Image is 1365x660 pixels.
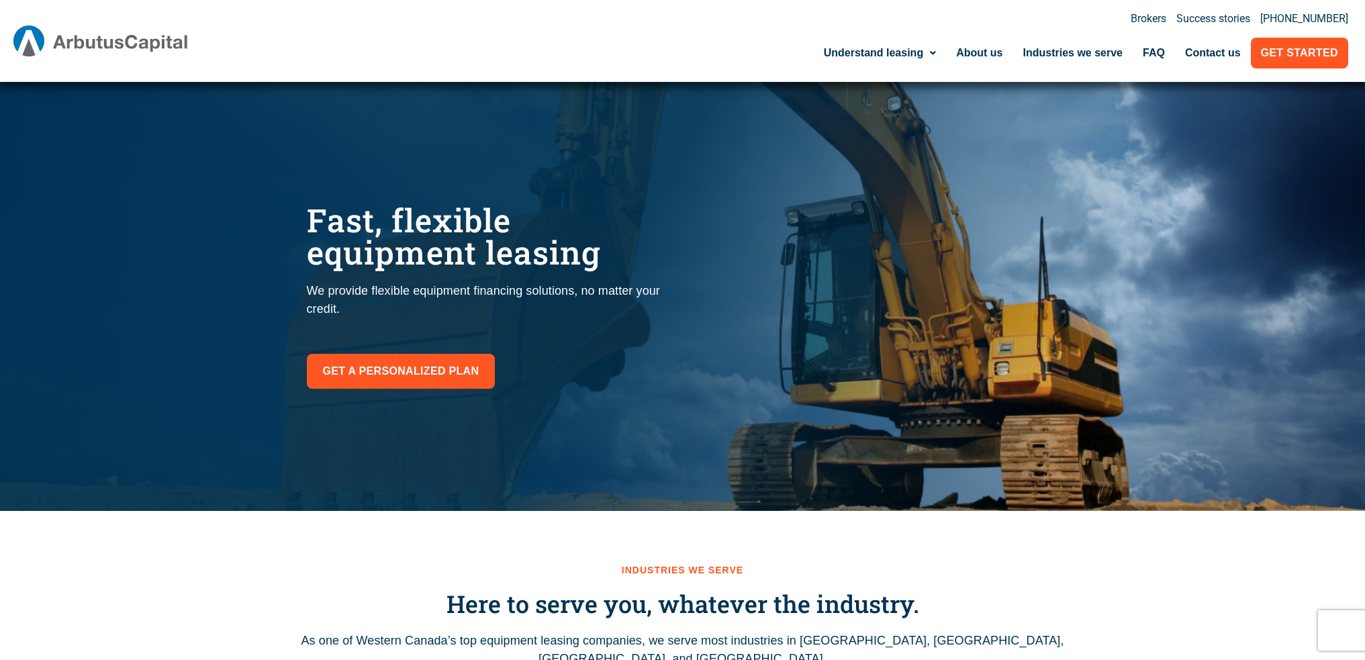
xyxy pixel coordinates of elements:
a: Brokers [1131,13,1166,24]
a: Understand leasing [814,38,946,68]
a: Contact us [1175,38,1251,68]
a: Get Started [1251,38,1348,68]
a: Success stories [1176,13,1250,24]
a: Industries we serve [1013,38,1133,68]
h3: Here to serve you, whatever the industry. [300,590,1066,618]
span: Get a personalized plan [323,362,479,381]
p: We provide flexible equipment financing solutions, no matter your credit. [307,282,669,318]
h2: Industries we serve [300,565,1066,576]
a: Get a personalized plan [307,354,496,389]
a: [PHONE_NUMBER] [1260,13,1348,24]
a: FAQ [1133,38,1175,68]
h1: Fast, flexible equipment leasing​ [307,204,669,269]
a: About us [946,38,1013,68]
